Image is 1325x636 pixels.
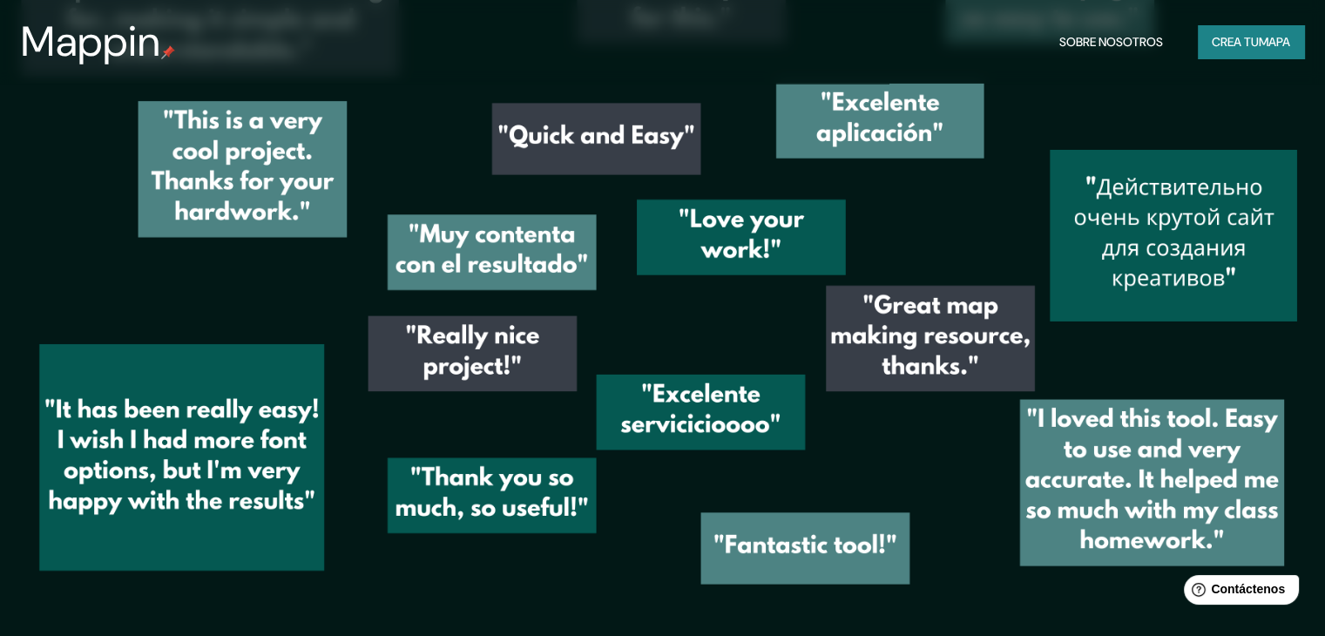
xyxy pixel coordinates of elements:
[1212,34,1259,50] font: Crea tu
[1259,34,1290,50] font: mapa
[1170,568,1306,617] iframe: Lanzador de widgets de ayuda
[1059,34,1163,50] font: Sobre nosotros
[161,45,175,59] img: pin de mapeo
[1198,25,1304,58] button: Crea tumapa
[1052,25,1170,58] button: Sobre nosotros
[21,14,161,69] font: Mappin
